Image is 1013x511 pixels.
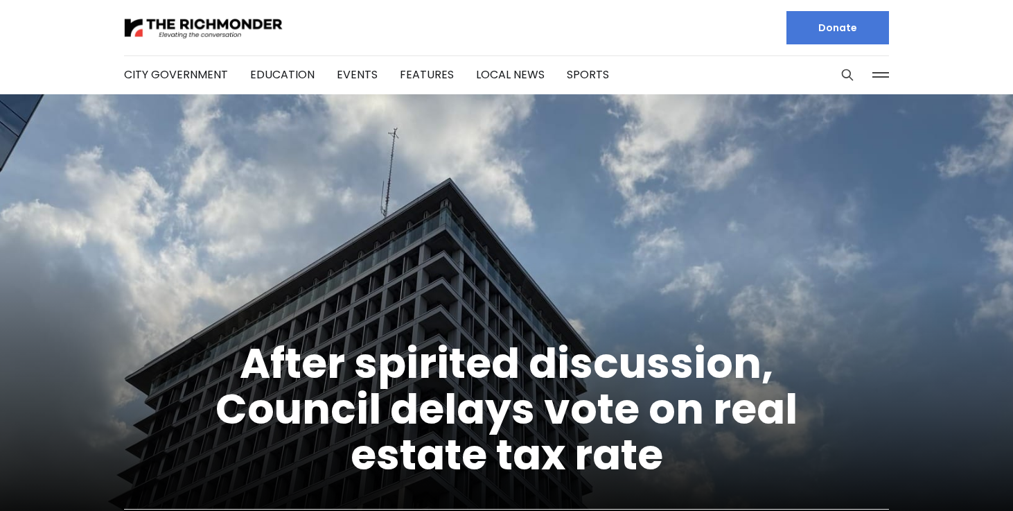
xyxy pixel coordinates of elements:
[476,67,545,83] a: Local News
[215,334,798,484] a: After spirited discussion, Council delays vote on real estate tax rate
[124,16,283,40] img: The Richmonder
[337,67,378,83] a: Events
[837,64,858,85] button: Search this site
[250,67,315,83] a: Education
[124,67,228,83] a: City Government
[786,11,889,44] a: Donate
[567,67,609,83] a: Sports
[400,67,454,83] a: Features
